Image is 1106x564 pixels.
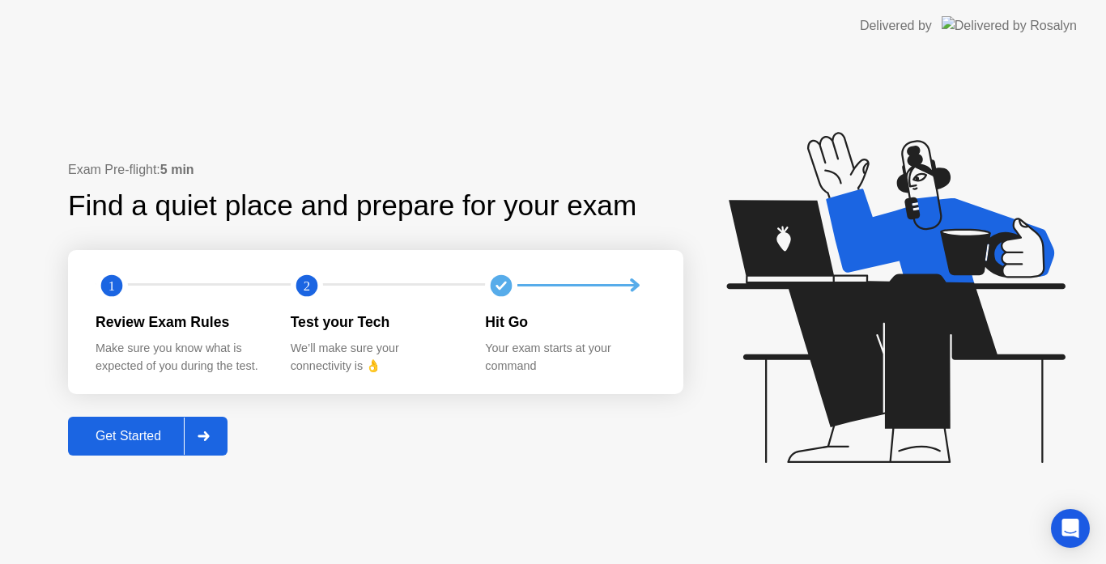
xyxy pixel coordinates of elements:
[108,278,115,293] text: 1
[942,16,1077,35] img: Delivered by Rosalyn
[485,340,654,375] div: Your exam starts at your command
[68,160,683,180] div: Exam Pre-flight:
[68,184,639,227] div: Find a quiet place and prepare for your exam
[1051,509,1090,548] div: Open Intercom Messenger
[160,163,194,176] b: 5 min
[291,340,460,375] div: We’ll make sure your connectivity is 👌
[96,312,265,333] div: Review Exam Rules
[485,312,654,333] div: Hit Go
[860,16,932,36] div: Delivered by
[291,312,460,333] div: Test your Tech
[96,340,265,375] div: Make sure you know what is expected of you during the test.
[68,417,228,456] button: Get Started
[73,429,184,443] div: Get Started
[304,278,310,293] text: 2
